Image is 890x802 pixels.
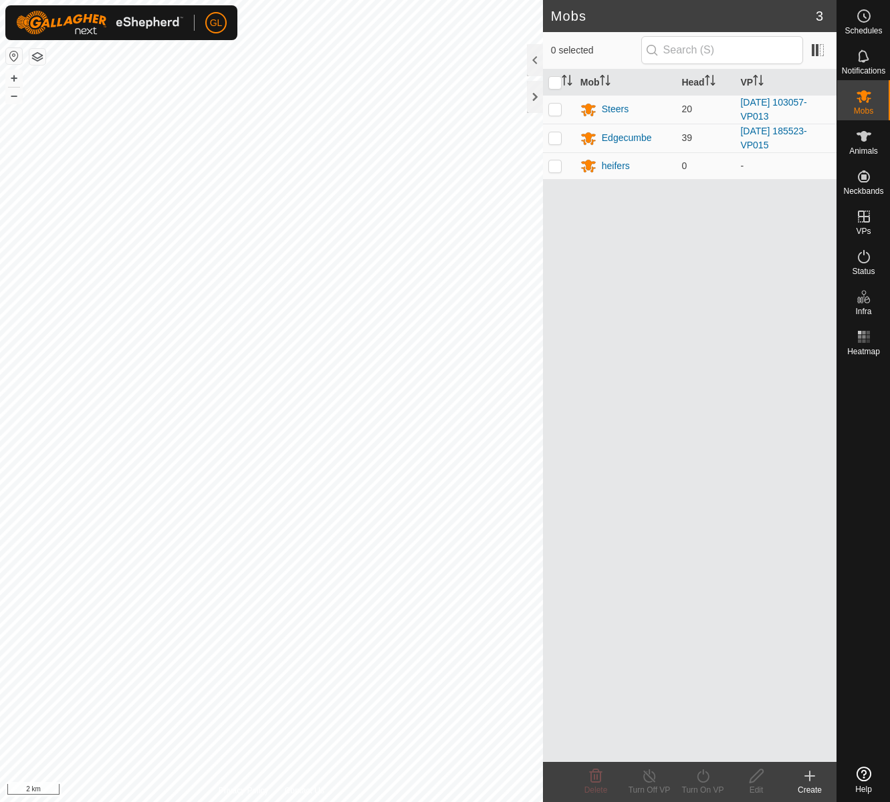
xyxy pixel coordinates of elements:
[16,11,183,35] img: Gallagher Logo
[855,307,871,315] span: Infra
[730,784,783,796] div: Edit
[681,160,687,171] span: 0
[816,6,823,26] span: 3
[735,70,837,96] th: VP
[602,131,652,145] div: Edgecumbe
[641,36,803,64] input: Search (S)
[681,104,692,114] span: 20
[852,267,875,275] span: Status
[855,785,872,793] span: Help
[6,88,22,104] button: –
[6,48,22,64] button: Reset Map
[854,107,873,115] span: Mobs
[6,70,22,86] button: +
[783,784,837,796] div: Create
[681,132,692,143] span: 39
[847,348,880,356] span: Heatmap
[602,102,629,116] div: Steers
[705,77,715,88] p-sorticon: Activate to sort
[210,16,223,30] span: GL
[602,159,630,173] div: heifers
[842,67,885,75] span: Notifications
[843,187,883,195] span: Neckbands
[753,77,764,88] p-sorticon: Activate to sort
[584,785,608,795] span: Delete
[849,147,878,155] span: Animals
[735,152,837,179] td: -
[676,784,730,796] div: Turn On VP
[29,49,45,65] button: Map Layers
[740,126,806,150] a: [DATE] 185523-VP015
[575,70,677,96] th: Mob
[856,227,871,235] span: VPs
[562,77,572,88] p-sorticon: Activate to sort
[676,70,735,96] th: Head
[285,785,324,797] a: Contact Us
[600,77,610,88] p-sorticon: Activate to sort
[551,43,641,57] span: 0 selected
[740,97,806,122] a: [DATE] 103057-VP013
[845,27,882,35] span: Schedules
[837,761,890,799] a: Help
[623,784,676,796] div: Turn Off VP
[219,785,269,797] a: Privacy Policy
[551,8,816,24] h2: Mobs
